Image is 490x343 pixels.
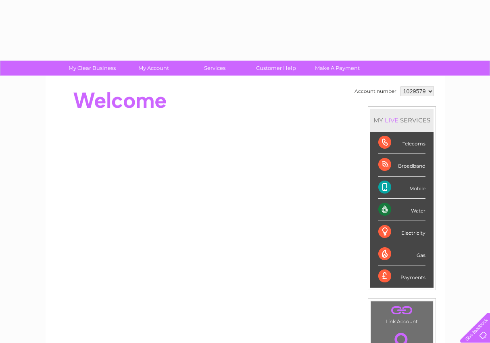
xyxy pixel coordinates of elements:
[352,84,398,98] td: Account number
[378,221,425,243] div: Electricity
[378,154,425,176] div: Broadband
[181,61,248,76] a: Services
[378,243,425,265] div: Gas
[378,132,425,154] div: Telecoms
[378,265,425,287] div: Payments
[304,61,371,76] a: Make A Payment
[59,61,125,76] a: My Clear Business
[378,199,425,221] div: Water
[243,61,309,76] a: Customer Help
[370,109,434,132] div: MY SERVICES
[371,301,433,326] td: Link Account
[383,116,400,124] div: LIVE
[373,303,431,318] a: .
[378,177,425,199] div: Mobile
[120,61,187,76] a: My Account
